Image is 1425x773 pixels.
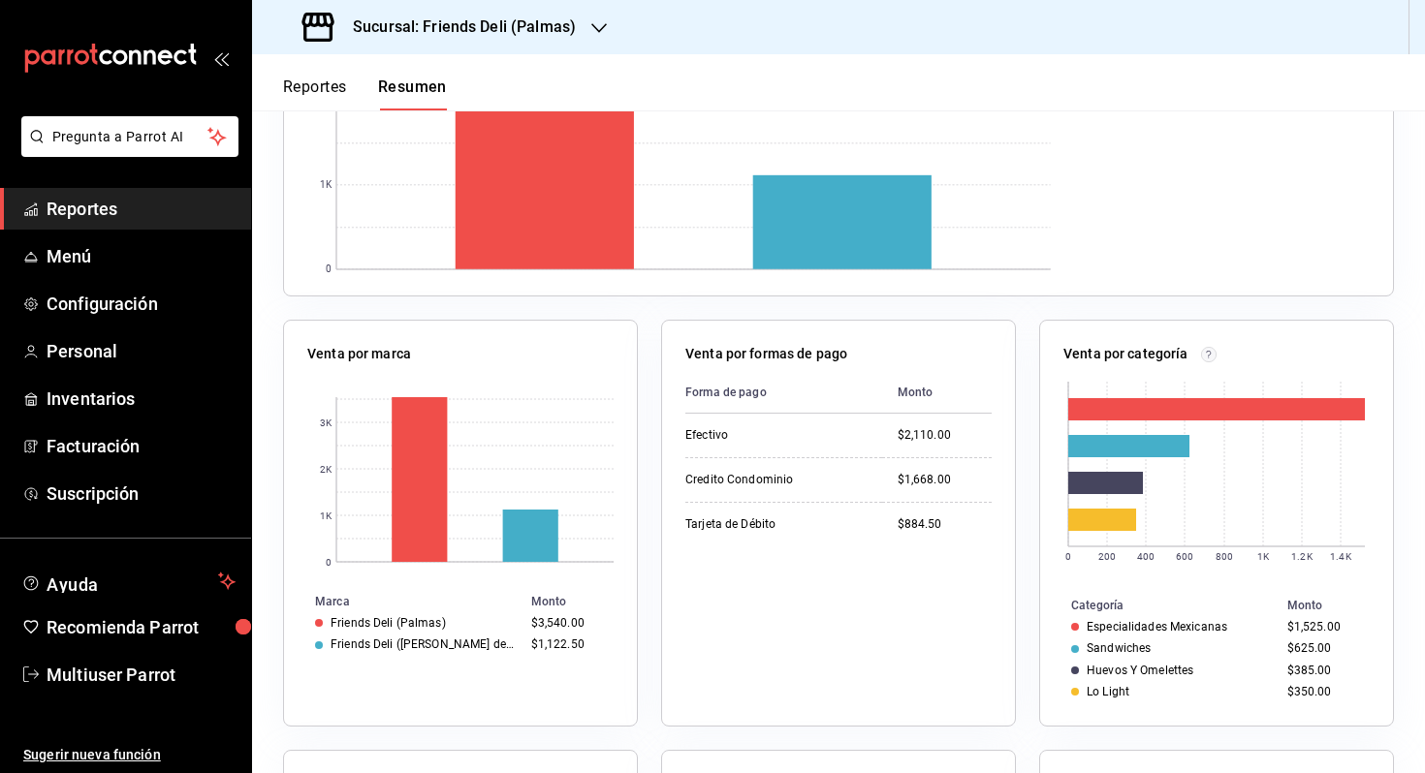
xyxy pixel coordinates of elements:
div: Efectivo [685,427,867,444]
div: $385.00 [1287,664,1362,677]
div: $1,668.00 [898,472,992,488]
span: Pregunta a Parrot AI [52,127,208,147]
button: Resumen [378,77,447,110]
div: Sandwiches [1087,641,1151,655]
text: 0 [1065,551,1071,562]
th: Categoría [1040,595,1280,616]
text: 800 [1216,551,1233,562]
p: Venta por marca [307,344,411,364]
h3: Sucursal: Friends Deli (Palmas) [337,15,576,39]
div: $350.00 [1287,685,1362,698]
text: 1K [320,510,332,521]
span: Sugerir nueva función [23,745,236,765]
text: 3K [320,417,332,428]
div: Tarjeta de Débito [685,516,867,533]
button: open_drawer_menu [213,50,229,66]
a: Pregunta a Parrot AI [14,140,238,161]
div: navigation tabs [283,77,447,110]
th: Monto [523,591,637,612]
div: Especialidades Mexicanas [1087,620,1227,634]
text: 1K [320,180,332,191]
text: 0 [326,557,332,568]
th: Monto [882,372,992,414]
text: 1.2K [1291,551,1313,562]
text: 2K [320,464,332,475]
span: Menú [47,243,236,269]
text: 0 [326,264,332,275]
text: 1.4K [1330,551,1351,562]
th: Monto [1280,595,1393,616]
span: Recomienda Parrot [47,614,236,640]
div: Huevos Y Omelettes [1087,664,1193,677]
div: $884.50 [898,516,992,533]
th: Forma de pago [685,372,882,414]
span: Personal [47,338,236,364]
p: Venta por formas de pago [685,344,847,364]
div: $2,110.00 [898,427,992,444]
text: 600 [1176,551,1193,562]
text: 1K [1257,551,1270,562]
span: Multiuser Parrot [47,662,236,688]
div: $3,540.00 [531,616,606,630]
span: Facturación [47,433,236,459]
span: Configuración [47,291,236,317]
button: Pregunta a Parrot AI [21,116,238,157]
div: Lo Light [1087,685,1129,698]
span: Reportes [47,196,236,222]
div: $625.00 [1287,641,1362,655]
div: Credito Condominio [685,472,867,488]
div: Friends Deli (Palmas) [331,616,446,630]
text: 200 [1098,551,1116,562]
th: Marca [284,591,523,612]
span: Ayuda [47,570,210,593]
text: 400 [1137,551,1155,562]
button: Reportes [283,77,347,110]
div: $1,525.00 [1287,620,1362,634]
p: Venta por categoría [1063,344,1188,364]
div: Friends Deli ([PERSON_NAME] de [GEOGRAPHIC_DATA]) [331,637,516,651]
span: Suscripción [47,480,236,507]
div: $1,122.50 [531,637,606,651]
span: Inventarios [47,386,236,412]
